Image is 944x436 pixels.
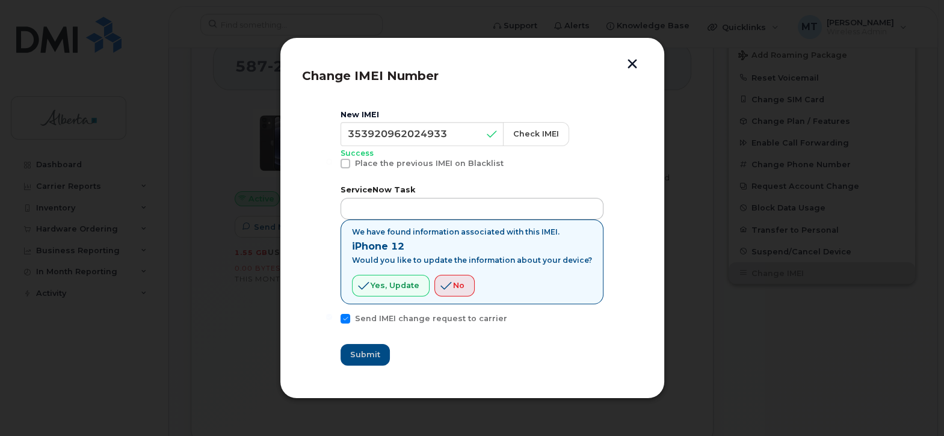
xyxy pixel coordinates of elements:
[352,275,430,296] button: Yes, update
[503,122,569,146] button: Check IMEI
[352,256,592,265] p: Would you like to update the information about your device?
[341,110,603,120] div: New IMEI
[355,159,504,168] span: Place the previous IMEI on Blacklist
[453,280,464,291] span: No
[341,185,603,194] label: ServiceNow Task
[371,280,419,291] span: Yes, update
[350,349,380,360] span: Submit
[352,227,592,237] p: We have found information associated with this IMEI.
[326,159,332,165] input: Place the previous IMEI on Blacklist
[302,69,439,83] span: Change IMEI Number
[434,275,475,296] button: No
[326,314,332,320] input: Send IMEI change request to carrier
[341,149,603,159] p: Success
[352,241,404,252] strong: iPhone 12
[341,344,390,366] button: Submit
[355,314,507,323] span: Send IMEI change request to carrier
